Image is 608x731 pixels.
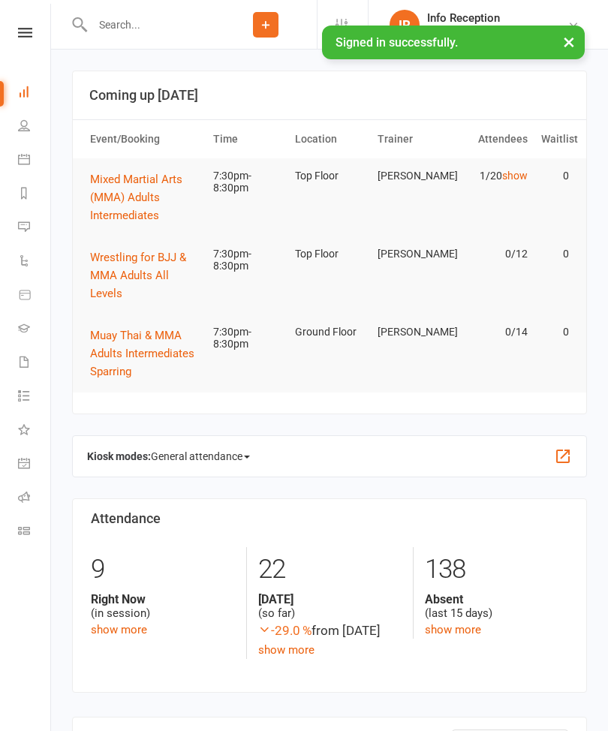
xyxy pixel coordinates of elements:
td: 0 [534,158,576,194]
a: General attendance kiosk mode [18,448,52,482]
th: Location [288,120,370,158]
th: Trainer [371,120,453,158]
div: Equinox Martial Arts Academy [427,25,567,38]
strong: Absent [425,592,568,606]
div: (in session) [91,592,235,621]
strong: Kiosk modes: [87,450,151,462]
a: What's New [18,414,52,448]
a: People [18,110,52,144]
h3: Coming up [DATE] [89,88,570,103]
td: [PERSON_NAME] [371,314,453,350]
td: 7:30pm-8:30pm [206,236,288,284]
button: Muay Thai & MMA Adults Intermediates Sparring [90,326,200,381]
span: Signed in successfully. [336,35,458,50]
a: Calendar [18,144,52,178]
span: Mixed Martial Arts (MMA) Adults Intermediates [90,173,182,222]
span: Muay Thai & MMA Adults Intermediates Sparring [90,329,194,378]
h3: Attendance [91,511,568,526]
td: 0 [534,314,576,350]
th: Waitlist [534,120,576,158]
a: Reports [18,178,52,212]
td: 0/14 [453,314,534,350]
div: (last 15 days) [425,592,568,621]
a: Dashboard [18,77,52,110]
div: 138 [425,547,568,592]
strong: Right Now [91,592,235,606]
strong: [DATE] [258,592,402,606]
div: (so far) [258,592,402,621]
input: Search... [88,14,215,35]
a: show [502,170,528,182]
span: General attendance [151,444,250,468]
th: Time [206,120,288,158]
a: show more [425,623,481,636]
td: [PERSON_NAME] [371,236,453,272]
a: show more [91,623,147,636]
div: 22 [258,547,402,592]
span: Wrestling for BJJ & MMA Adults All Levels [90,251,186,300]
div: Info Reception [427,11,567,25]
a: Roll call kiosk mode [18,482,52,516]
td: Ground Floor [288,314,370,350]
td: 1/20 [453,158,534,194]
th: Attendees [453,120,534,158]
td: [PERSON_NAME] [371,158,453,194]
div: 9 [91,547,235,592]
td: Top Floor [288,236,370,272]
a: Class kiosk mode [18,516,52,549]
td: 0/12 [453,236,534,272]
span: -29.0 % [258,623,312,638]
td: 7:30pm-8:30pm [206,158,288,206]
button: Mixed Martial Arts (MMA) Adults Intermediates [90,170,200,224]
td: Top Floor [288,158,370,194]
div: from [DATE] [258,621,402,641]
button: Wrestling for BJJ & MMA Adults All Levels [90,248,200,302]
div: IR [390,10,420,40]
button: × [555,26,582,58]
td: 7:30pm-8:30pm [206,314,288,362]
a: Product Sales [18,279,52,313]
th: Event/Booking [83,120,206,158]
a: show more [258,643,315,657]
td: 0 [534,236,576,272]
